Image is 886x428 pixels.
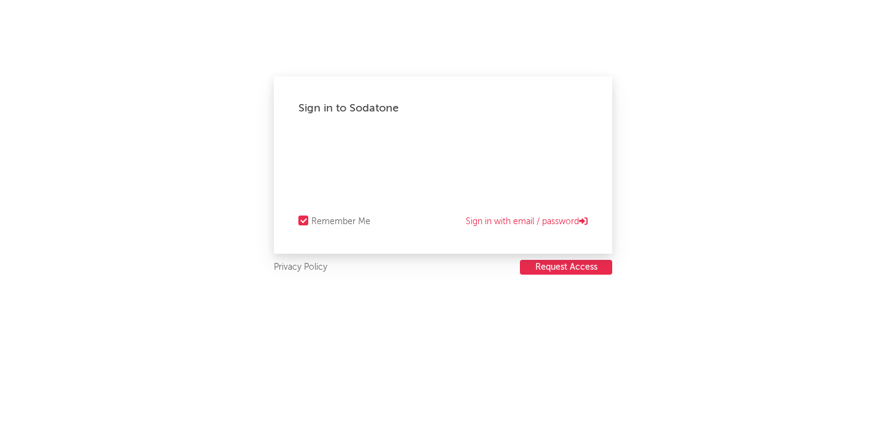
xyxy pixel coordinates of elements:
button: Request Access [520,260,612,275]
a: Request Access [520,260,612,275]
div: Sign in to Sodatone [298,101,588,116]
div: Remember Me [311,214,370,229]
a: Sign in with email / password [466,214,588,229]
a: Privacy Policy [274,260,327,275]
